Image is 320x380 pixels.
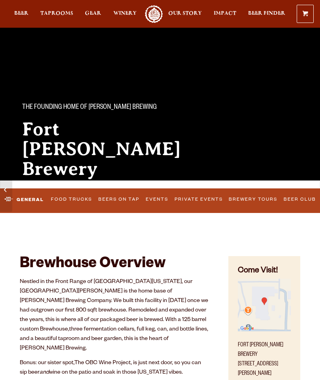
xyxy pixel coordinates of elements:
[20,256,209,274] h2: Brewhouse Overview
[238,266,291,277] h4: Come Visit!
[85,10,101,17] span: Gear
[40,10,73,17] span: Taprooms
[172,191,225,208] a: Private Events
[168,5,202,23] a: Our Story
[40,5,73,23] a: Taprooms
[22,119,193,179] h2: Fort [PERSON_NAME] Brewery
[20,359,209,378] p: Bonus: our sister spot, , is just next door, so you can sip beer wine on the patio and soak in th...
[20,327,208,352] span: three fermentation cellars, full keg, can, and bottle lines, and a beautiful taproom and beer gar...
[48,191,94,208] a: Food Trucks
[238,336,291,379] p: Fort [PERSON_NAME] Brewery [STREET_ADDRESS][PERSON_NAME]
[238,327,291,334] a: Find on Google Maps (opens in a new window)
[281,191,319,208] a: Beer Club
[113,10,137,17] span: Winery
[14,5,28,23] a: Beer
[96,191,142,208] a: Beers on Tap
[14,10,28,17] span: Beer
[214,5,236,23] a: Impact
[1,190,47,209] a: General
[144,5,164,23] a: Odell Home
[20,277,209,353] p: Nestled in the Front Range of [GEOGRAPHIC_DATA][US_STATE], our [GEOGRAPHIC_DATA][PERSON_NAME] is ...
[143,191,171,208] a: Events
[85,5,101,23] a: Gear
[113,5,137,23] a: Winery
[226,191,280,208] a: Brewery Tours
[214,10,236,17] span: Impact
[248,10,285,17] span: Beer Finder
[248,5,285,23] a: Beer Finder
[238,279,291,332] img: Small thumbnail of location on map
[40,370,49,376] em: and
[22,103,157,113] span: The Founding Home of [PERSON_NAME] Brewing
[74,360,131,367] a: The OBC Wine Project
[168,10,202,17] span: Our Story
